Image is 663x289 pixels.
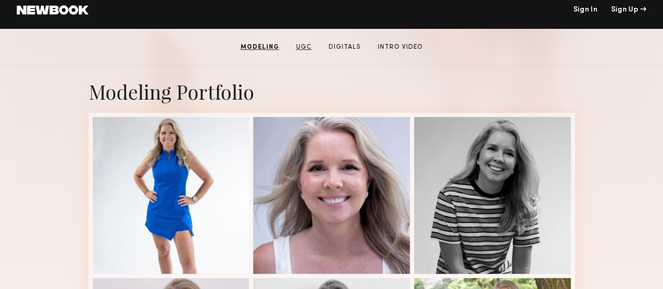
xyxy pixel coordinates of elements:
a: Digitals [324,42,365,52]
div: Sign Up [611,6,646,14]
div: Modeling Portfolio [89,78,575,104]
a: Sign In [573,6,597,14]
a: UGC [292,42,316,52]
a: Modeling [236,42,284,52]
a: Intro Video [374,42,427,52]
